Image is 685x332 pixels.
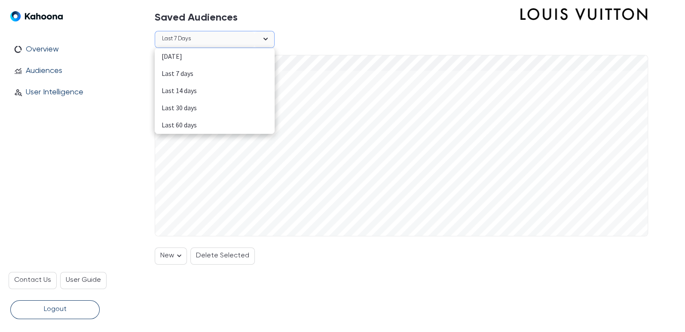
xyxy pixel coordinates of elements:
div: Last 7 days [162,68,268,79]
a: Contact Us [9,272,57,289]
a: person_searchUser Intelligence [10,88,131,97]
img: 0 [519,3,648,24]
div: Last 60 days [162,120,268,131]
p: Delete Selected [196,251,249,262]
h1: Saved Audiences [155,3,497,31]
p: Contact Us [14,275,51,286]
input: Selected Last 7 days. Timeframe [250,34,251,43]
svg: open [260,34,271,44]
button: New [155,247,187,265]
a: User Guide [60,272,107,289]
button: Logout [10,300,100,319]
div: [DATE] [162,51,268,62]
a: monitoringAudiences [10,66,131,75]
span: monitoring [14,66,22,75]
p: User Guide [66,275,101,286]
p: User Intelligence [26,88,83,97]
a: data_usageOverview [10,45,131,54]
div: Last 30 days [162,103,268,114]
p: Audiences [26,66,62,75]
div: Last 14 days [162,85,268,97]
div: Last 7 days [162,34,191,45]
span: person_search [14,88,22,97]
img: Logo [10,11,63,21]
p: New [160,251,174,262]
p: Logout [43,304,66,315]
p: Overview [26,45,59,54]
button: Delete Selected [190,247,255,265]
span: data_usage [14,45,22,54]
